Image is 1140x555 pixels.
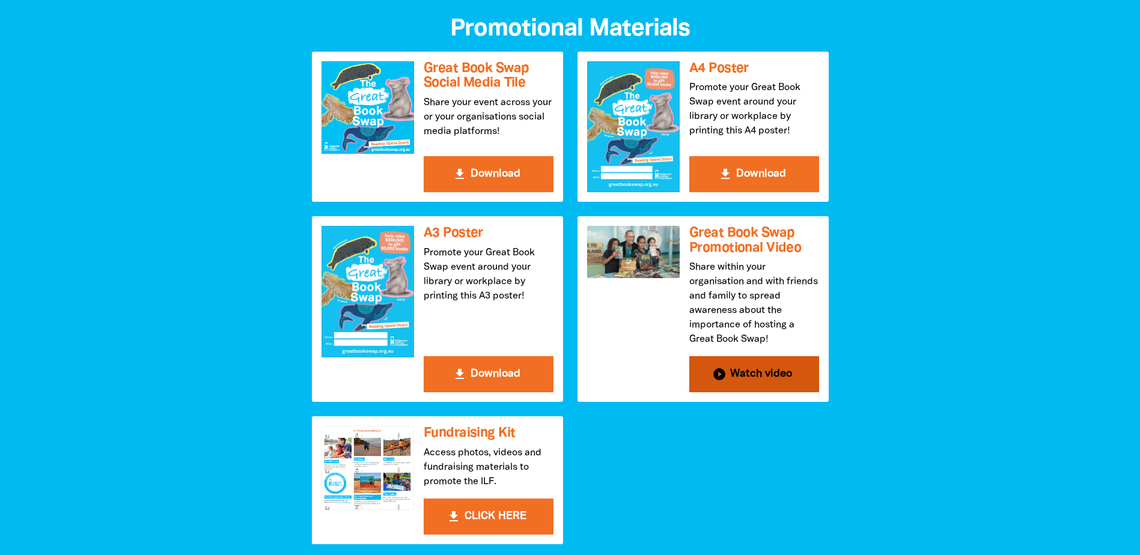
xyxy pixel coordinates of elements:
[718,167,733,181] i: get_app
[712,367,727,381] i: play_circle_filled
[689,156,819,192] button: get_app Download
[322,226,414,357] img: A3 Poster
[587,61,680,192] img: A4 Poster
[424,61,553,91] h3: Great Book Swap Social Media Tile
[424,356,553,392] button: get_app Download
[453,367,467,381] i: get_app
[424,426,553,441] h3: Fundraising Kit
[450,18,690,40] span: Promotional Materials
[453,167,467,181] i: get_app
[689,226,819,255] h3: Great Book Swap Promotional Video
[322,61,414,154] img: Great Book Swap Social Media Tile
[689,356,819,392] button: play_circle_filled Watch video
[689,61,819,76] h3: A4 Poster
[424,499,553,535] button: get_app CLICK HERE
[424,156,553,192] button: get_app Download
[447,509,461,524] i: get_app
[424,226,553,241] h3: A3 Poster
